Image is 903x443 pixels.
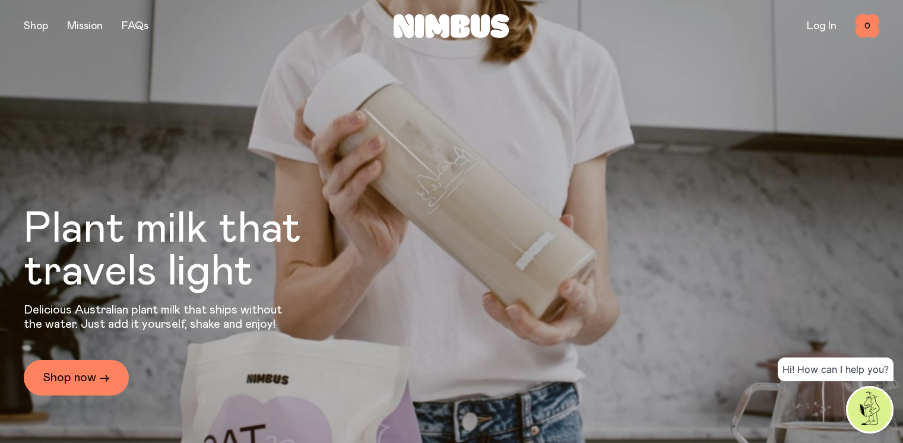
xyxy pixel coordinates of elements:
[24,360,129,395] a: Shop now →
[856,14,879,38] button: 0
[848,388,892,432] img: agent
[24,208,366,293] h1: Plant milk that travels light
[778,357,894,381] div: Hi! How can I help you?
[24,303,290,331] p: Delicious Australian plant milk that ships without the water. Just add it yourself, shake and enjoy!
[67,21,103,31] a: Mission
[807,21,837,31] a: Log In
[122,21,148,31] a: FAQs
